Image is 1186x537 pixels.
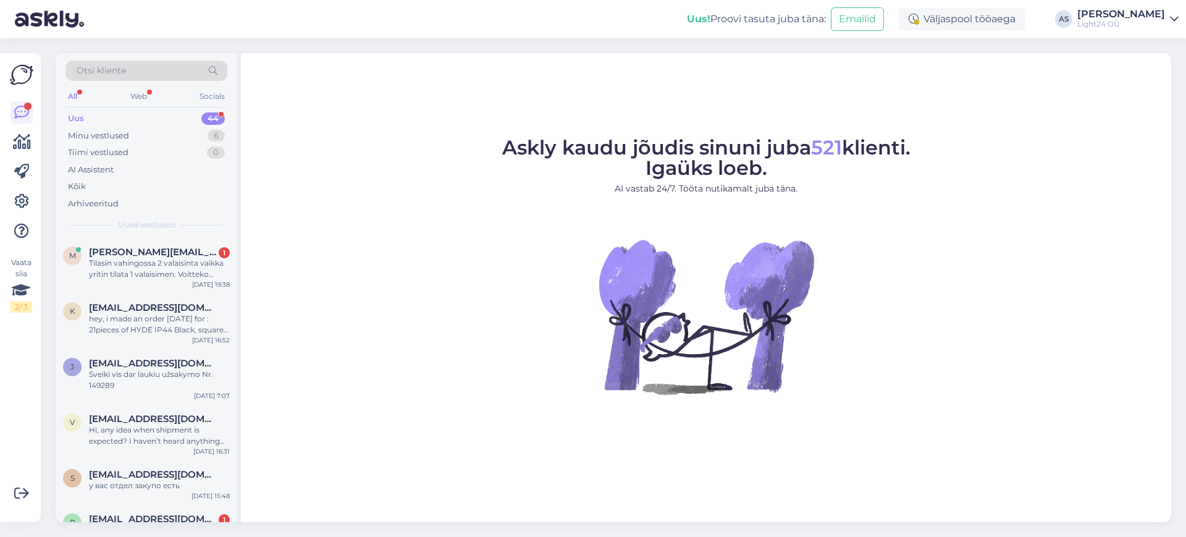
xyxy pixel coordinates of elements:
div: Socials [197,88,227,104]
div: 1 [219,247,230,258]
div: [DATE] 7:07 [194,391,230,400]
span: 521 [811,135,842,159]
span: k [70,307,75,316]
div: Web [128,88,149,104]
span: justmisius@gmail.com [89,358,217,369]
div: AI Assistent [68,164,114,176]
span: ritvaleinonen@hotmail.com [89,514,217,525]
button: Emailid [831,7,884,31]
div: [DATE] 16:52 [192,336,230,345]
div: [DATE] 19:38 [192,280,230,289]
div: 0 [207,146,225,159]
span: r [70,518,75,527]
span: v [70,418,75,427]
span: Uued vestlused [118,219,175,230]
div: 44 [201,112,225,125]
div: Tiimi vestlused [68,146,128,159]
div: 1 [219,514,230,525]
img: No Chat active [595,205,817,428]
div: Väljaspool tööaega [899,8,1025,30]
div: 6 [208,130,225,142]
div: hey, i made an order [DATE] for : 21pieces of HYDE IP44 Black, square lamps We opened the package... [89,313,230,336]
div: Kõik [68,180,86,193]
span: shahzoda@ovivoelektrik.com.tr [89,469,217,480]
span: Askly kaudu jõudis sinuni juba klienti. Igaüks loeb. [502,135,911,180]
div: Arhiveeritud [68,198,119,210]
div: Vaata siia [10,257,32,313]
b: Uus! [687,13,710,25]
span: s [70,473,75,483]
div: Minu vestlused [68,130,129,142]
img: Askly Logo [10,63,33,87]
p: AI vastab 24/7. Tööta nutikamalt juba täna. [502,182,911,195]
div: Light24 OÜ [1077,19,1165,29]
span: vanheiningenruud@gmail.com [89,413,217,425]
span: kuninkaantie752@gmail.com [89,302,217,313]
div: [DATE] 16:31 [193,447,230,456]
span: m [69,251,76,260]
div: AS [1055,11,1072,28]
div: Uus [68,112,84,125]
div: [PERSON_NAME] [1077,9,1165,19]
div: All [65,88,80,104]
div: Sveiki vis dar laukiu užsakymo Nr. 149289 [89,369,230,391]
span: miska.rajasuo@gmail.com [89,247,217,258]
a: [PERSON_NAME]Light24 OÜ [1077,9,1179,29]
div: Tilasin vahingossa 2 valaisinta vaikka yritin tilata 1 valaisimen. Voitteko korjata tilaukseni 15... [89,258,230,280]
span: j [70,362,74,371]
span: Otsi kliente [77,64,126,77]
div: Hi, any idea when shipment is expected? I haven’t heard anything yet. Commande n°149638] ([DATE])... [89,425,230,447]
div: Proovi tasuta juba täna: [687,12,826,27]
div: [DATE] 15:48 [191,491,230,501]
div: 2 / 3 [10,302,32,313]
div: у вас отдел закупо есть [89,480,230,491]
